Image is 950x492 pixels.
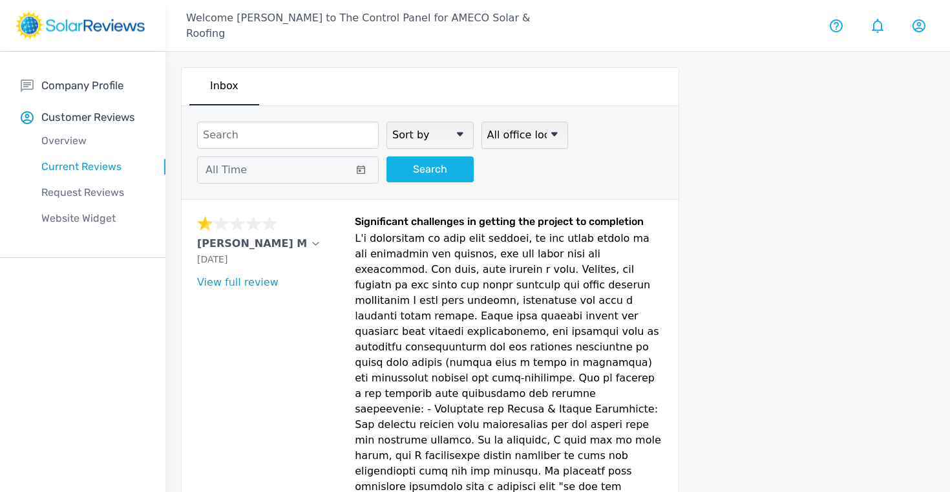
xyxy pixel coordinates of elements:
[21,154,165,180] a: Current Reviews
[197,122,379,149] input: Search
[21,128,165,154] a: Overview
[355,215,662,231] h6: Significant challenges in getting the project to completion
[41,109,135,125] p: Customer Reviews
[386,156,474,182] button: Search
[197,254,227,264] span: [DATE]
[186,10,558,41] p: Welcome [PERSON_NAME] to The Control Panel for AMECO Solar & Roofing
[206,164,247,176] span: All Time
[21,206,165,231] a: Website Widget
[197,236,307,251] p: [PERSON_NAME] M
[21,133,165,149] p: Overview
[210,78,238,94] p: Inbox
[21,185,165,200] p: Request Reviews
[41,78,123,94] p: Company Profile
[197,156,379,184] button: All Time
[197,276,279,288] a: View full review
[21,180,165,206] a: Request Reviews
[21,211,165,226] p: Website Widget
[21,159,165,175] p: Current Reviews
